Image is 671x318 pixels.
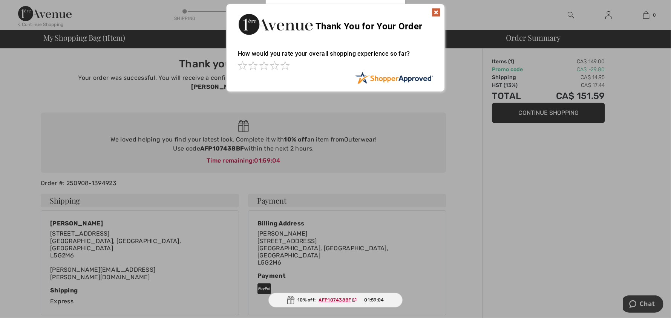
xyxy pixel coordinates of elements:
[238,43,433,72] div: How would you rate your overall shopping experience so far?
[17,5,32,12] span: Chat
[316,21,422,32] span: Thank You for Your Order
[287,296,294,304] img: Gift.svg
[268,293,403,307] div: 10% off:
[364,297,384,303] span: 01:59:04
[432,8,441,17] img: x
[319,297,351,303] ins: AFP107438BF
[238,12,313,37] img: Thank You for Your Order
